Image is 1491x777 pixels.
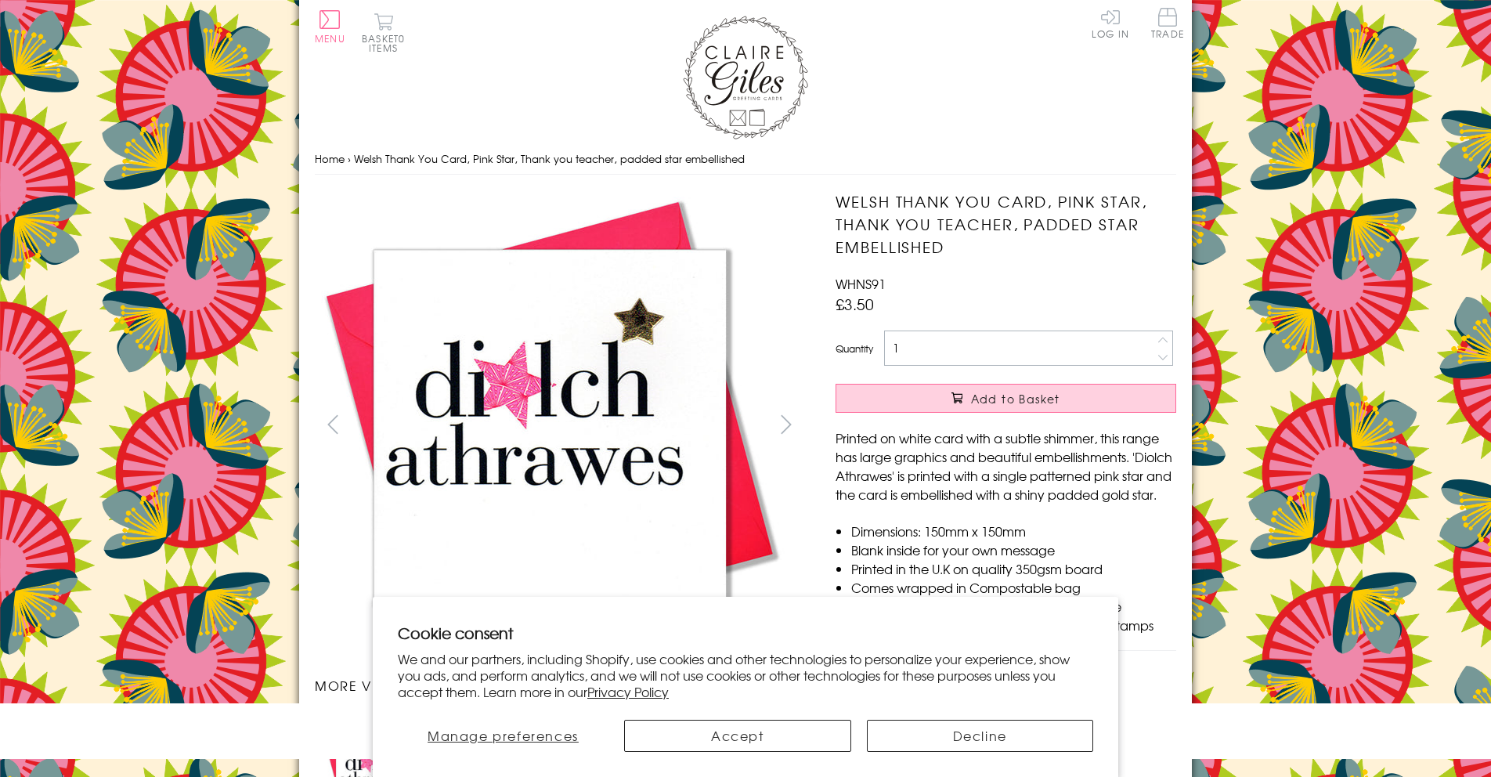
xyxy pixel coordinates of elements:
span: Trade [1151,8,1184,38]
a: Trade [1151,8,1184,42]
img: Welsh Thank You Card, Pink Star, Thank you teacher, padded star embellished [315,190,785,660]
h1: Welsh Thank You Card, Pink Star, Thank you teacher, padded star embellished [836,190,1176,258]
span: › [348,151,351,166]
a: Log In [1092,8,1129,38]
li: Dimensions: 150mm x 150mm [851,522,1176,540]
a: Home [315,151,345,166]
li: Blank inside for your own message [851,540,1176,559]
button: Accept [624,720,851,752]
h2: Cookie consent [398,622,1093,644]
nav: breadcrumbs [315,143,1176,175]
li: Printed in the U.K on quality 350gsm board [851,559,1176,578]
span: Add to Basket [971,391,1060,407]
p: We and our partners, including Shopify, use cookies and other technologies to personalize your ex... [398,651,1093,699]
span: £3.50 [836,293,874,315]
span: Welsh Thank You Card, Pink Star, Thank you teacher, padded star embellished [354,151,745,166]
img: Claire Giles Greetings Cards [683,16,808,139]
span: Manage preferences [428,726,579,745]
button: Add to Basket [836,384,1176,413]
label: Quantity [836,342,873,356]
a: Privacy Policy [587,682,669,701]
button: Decline [867,720,1094,752]
button: next [769,407,804,442]
span: 0 items [369,31,405,55]
p: Printed on white card with a subtle shimmer, this range has large graphics and beautiful embellis... [836,428,1176,504]
span: WHNS91 [836,274,886,293]
img: Welsh Thank You Card, Pink Star, Thank you teacher, padded star embellished [804,190,1274,660]
button: Menu [315,10,345,43]
button: Basket0 items [362,13,405,52]
button: prev [315,407,350,442]
span: Menu [315,31,345,45]
h3: More views [315,676,804,695]
button: Manage preferences [398,720,608,752]
li: Comes wrapped in Compostable bag [851,578,1176,597]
